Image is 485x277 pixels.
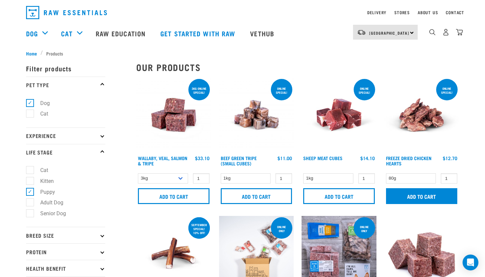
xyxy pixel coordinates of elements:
[30,99,52,107] label: Dog
[26,243,105,260] p: Protein
[386,157,432,164] a: Freeze Dried Chicken Hearts
[26,50,37,57] span: Home
[441,173,457,184] input: 1
[154,20,243,47] a: Get started with Raw
[394,11,410,14] a: Stores
[26,127,105,144] p: Experience
[277,156,292,161] div: $11.00
[442,29,449,36] img: user.png
[302,78,376,153] img: Sheep Meat
[26,28,38,38] a: Dog
[30,198,66,207] label: Adult Dog
[26,60,105,77] p: Filter products
[303,188,375,204] input: Add to cart
[188,84,210,97] div: 3kg online special!
[26,227,105,243] p: Breed Size
[271,84,292,97] div: ONLINE SPECIAL!
[443,156,457,161] div: $12.70
[303,157,342,159] a: Sheep Meat Cubes
[275,173,292,184] input: 1
[30,110,51,118] label: Cat
[26,260,105,276] p: Health Benefit
[271,222,292,236] div: Online Only
[360,156,375,161] div: $14.10
[354,84,375,97] div: ONLINE SPECIAL!
[386,188,458,204] input: Add to cart
[354,222,375,236] div: online only
[418,11,438,14] a: About Us
[221,157,257,164] a: Beef Green Tripe (Small Cubes)
[384,78,459,153] img: FD Chicken Hearts
[30,188,58,196] label: Puppy
[30,177,56,185] label: Kitten
[30,209,69,218] label: Senior Dog
[136,78,211,153] img: Wallaby Veal Salmon Tripe 1642
[358,173,375,184] input: 1
[463,255,478,270] div: Open Intercom Messenger
[193,173,210,184] input: 1
[219,78,294,153] img: Beef Tripe Bites 1634
[26,50,459,57] nav: breadcrumbs
[26,50,41,57] a: Home
[195,156,210,161] div: $33.10
[188,220,210,238] div: September special! 10% off!
[357,29,366,35] img: van-moving.png
[221,188,292,204] input: Add to cart
[136,62,459,72] h2: Our Products
[436,84,458,97] div: ONLINE SPECIAL!
[138,157,187,164] a: Wallaby, Veal, Salmon & Tripe
[138,188,210,204] input: Add to cart
[30,166,51,174] label: Cat
[456,29,463,36] img: home-icon@2x.png
[26,77,105,93] p: Pet Type
[21,3,464,22] nav: dropdown navigation
[367,11,386,14] a: Delivery
[26,144,105,160] p: Life Stage
[369,32,409,34] span: [GEOGRAPHIC_DATA]
[446,11,464,14] a: Contact
[243,20,282,47] a: Vethub
[89,20,154,47] a: Raw Education
[61,28,72,38] a: Cat
[26,6,107,19] img: Raw Essentials Logo
[429,29,436,35] img: home-icon-1@2x.png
